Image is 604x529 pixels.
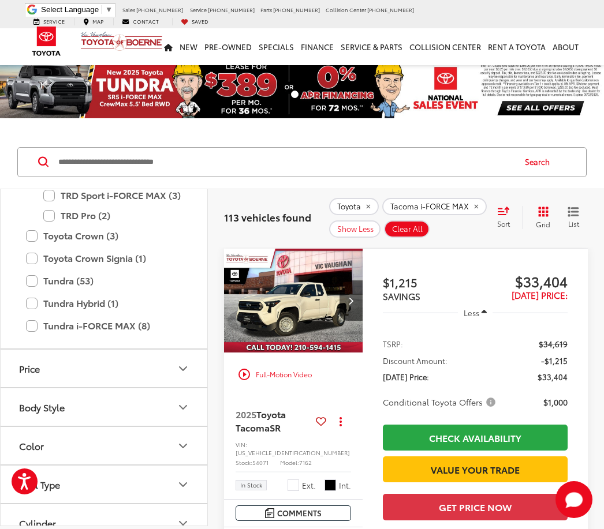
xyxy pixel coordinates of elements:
[337,202,361,211] span: Toyota
[383,396,498,408] span: Conditional Toyota Offers
[43,185,182,205] label: TRD Sport i-FORCE MAX (3)
[280,458,299,467] span: Model:
[299,458,312,467] span: 7162
[383,494,568,520] button: Get Price Now
[236,458,252,467] span: Stock:
[236,448,350,457] span: [US_VEHICLE_IDENTIFICATION_NUMBER]
[329,198,379,215] button: remove Toyota
[288,479,299,491] span: Ice Cap
[337,28,406,65] a: Service & Parts: Opens in a new tab
[19,479,60,490] div: Fuel Type
[92,17,103,25] span: Map
[392,224,423,234] span: Clear All
[406,28,484,65] a: Collision Center
[539,338,568,350] span: $34,619
[176,478,190,492] div: Fuel Type
[25,18,73,25] a: Service
[331,411,351,431] button: Actions
[383,456,568,482] a: Value Your Trade
[383,290,420,302] span: SAVINGS
[339,480,351,491] span: Int.
[26,316,182,336] label: Tundra i-FORCE MAX (8)
[340,417,342,426] span: dropdown dots
[514,148,566,177] button: Search
[491,206,523,229] button: Select sort value
[384,220,430,238] button: Clear All
[133,17,159,25] span: Contact
[240,482,262,488] span: In Stock
[297,28,337,65] a: Finance
[19,402,65,412] div: Body Style
[265,508,274,518] img: Comments
[236,408,311,434] a: 2025Toyota TacomaSR
[383,338,403,350] span: TSRP:
[223,249,364,353] div: 2025 Toyota Tacoma SR 0
[340,280,363,321] button: Next image
[475,272,568,290] span: $33,404
[383,396,499,408] button: Conditional Toyota Offers
[1,350,208,387] button: PricePrice
[252,458,269,467] span: 54071
[326,6,366,13] span: Collision Center
[458,302,493,323] button: Less
[260,6,272,13] span: Parts
[383,273,475,291] span: $1,215
[523,206,559,229] button: Grid View
[201,28,255,65] a: Pre-Owned
[277,508,322,519] span: Comments
[176,362,190,376] div: Price
[273,6,320,13] span: [PHONE_NUMBER]
[555,481,592,518] button: Toggle Chat Window
[172,18,217,25] a: My Saved Vehicles
[236,407,286,433] span: Toyota Tacoma
[1,427,208,464] button: ColorColor
[382,198,487,215] button: remove Tacoma i-FORCE MAX
[555,481,592,518] svg: Start Chat
[26,226,182,246] label: Toyota Crown (3)
[25,22,68,60] img: Toyota
[113,18,167,25] a: Contact
[26,293,182,313] label: Tundra Hybrid (1)
[136,6,183,13] span: [PHONE_NUMBER]
[208,6,255,13] span: [PHONE_NUMBER]
[192,17,208,25] span: Saved
[43,205,182,226] label: TRD Pro (2)
[236,407,256,421] span: 2025
[236,440,247,449] span: VIN:
[538,371,568,382] span: $33,404
[337,224,374,234] span: Show Less
[302,480,316,491] span: Ext.
[57,148,514,176] input: Search by Make, Model, or Keyword
[1,388,208,426] button: Body StyleBody Style
[19,517,56,528] div: Cylinder
[329,220,381,238] button: Show Less
[176,400,190,414] div: Body Style
[19,363,40,374] div: Price
[190,6,207,13] span: Service
[325,479,336,491] span: Black Fabric
[497,219,510,228] span: Sort
[270,421,281,434] span: SR
[543,396,568,408] span: $1,000
[536,219,550,229] span: Grid
[549,28,582,65] a: About
[390,202,469,211] span: Tacoma i-FORCE MAX
[80,31,163,51] img: Vic Vaughan Toyota of Boerne
[223,249,364,353] a: 2025 Toyota Tacoma SR RWD XtraCab 6-ft bed2025 Toyota Tacoma SR RWD XtraCab 6-ft bed2025 Toyota T...
[236,505,351,521] button: Comments
[224,210,311,224] span: 113 vehicles found
[383,371,429,382] span: [DATE] Price:
[559,206,588,229] button: List View
[255,28,297,65] a: Specials
[383,425,568,451] a: Check Availability
[161,28,176,65] a: Home
[41,5,99,14] span: Select Language
[43,17,65,25] span: Service
[74,18,112,25] a: Map
[512,288,568,301] span: [DATE] Price:
[568,219,579,228] span: List
[383,355,448,366] span: Discount Amount:
[122,6,135,13] span: Sales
